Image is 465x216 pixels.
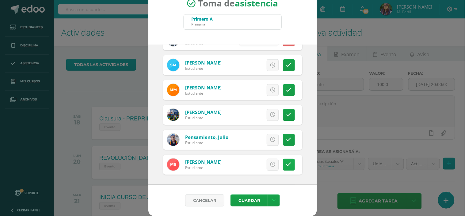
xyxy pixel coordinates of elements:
[185,159,222,165] a: [PERSON_NAME]
[185,134,228,140] a: Pensamiento, Julio
[185,116,222,121] div: Estudiante
[185,140,228,146] div: Estudiante
[167,84,179,96] img: 5517557a00ec6cb4703d17cce7e93c31.png
[167,109,179,121] img: dcaf5a3d1792485501248405a57d00c4.png
[185,165,222,171] div: Estudiante
[167,134,179,146] img: 6e7454127d5b9f660b61043954dc5ce8.png
[184,14,281,29] input: Busca un grado o sección aquí...
[185,60,222,66] a: [PERSON_NAME]
[185,84,222,91] a: [PERSON_NAME]
[231,194,268,206] button: Guardar
[185,66,222,71] div: Estudiante
[185,91,222,96] div: Estudiante
[192,22,213,26] div: Primaria
[192,16,213,22] div: Primero A
[167,59,179,71] img: 33927b736da7a3e370b38c6fb2e16b9c.png
[185,194,224,206] a: Cancelar
[185,109,222,116] a: [PERSON_NAME]
[167,159,179,171] img: 09232247c0b0cbaecf764a960ba4c456.png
